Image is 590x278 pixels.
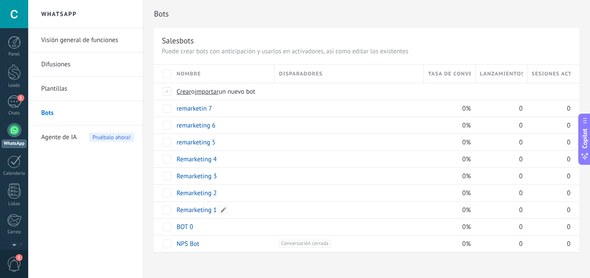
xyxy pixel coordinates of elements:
[475,219,523,235] div: 0
[177,105,212,113] a: remarketin 7
[191,88,195,96] span: o
[154,5,579,23] h2: Bots
[2,52,27,57] div: Panel
[475,235,523,252] div: 0
[2,140,26,148] div: WhatsApp
[519,155,522,164] span: 0
[532,70,570,78] span: Sesiones activas
[177,223,193,231] a: BOT 0
[462,172,471,180] span: 0%
[475,117,523,134] div: 0
[177,88,191,96] span: Crear
[567,189,570,197] span: 0
[580,128,589,148] span: Copilot
[528,151,570,167] div: 0
[462,189,471,197] span: 0%
[424,134,471,150] div: 0%
[480,70,522,78] span: Lanzamientos totales
[567,172,570,180] span: 0
[162,47,571,56] p: Puede crear bots con anticipación y usarlos en activadores, así como editar los existentes
[528,168,570,184] div: 0
[279,240,331,248] span: Conversación cerrada
[424,117,471,134] div: 0%
[528,83,570,100] div: Bots
[2,171,27,177] div: Calendario
[279,70,322,78] span: Disparadores
[528,235,570,252] div: 0
[519,189,522,197] span: 0
[475,100,523,117] div: 0
[519,138,522,147] span: 0
[162,36,194,46] div: Salesbots
[462,223,471,231] span: 0%
[528,100,570,117] div: 0
[519,223,522,231] span: 0
[567,138,570,147] span: 0
[424,100,471,117] div: 0%
[177,121,216,130] a: remarketing 6
[475,202,523,218] div: 0
[528,134,570,150] div: 0
[219,88,255,96] span: un nuevo bot
[2,229,27,235] div: Correo
[41,77,134,101] a: Plantillas
[89,133,134,142] span: Pruébalo ahora!
[519,121,522,130] span: 0
[475,185,523,201] div: 0
[16,254,23,261] span: 1
[177,189,217,197] a: Remarketing 2
[424,168,471,184] div: 0%
[528,219,570,235] div: 0
[567,121,570,130] span: 0
[475,134,523,150] div: 0
[41,101,134,125] a: Bots
[177,240,199,248] a: NPS Bot
[567,155,570,164] span: 0
[195,88,219,96] span: importar
[462,138,471,147] span: 0%
[28,77,143,101] li: Plantillas
[519,240,522,248] span: 0
[475,83,523,100] div: Bots
[41,52,134,77] a: Difusiones
[177,206,217,214] a: Remarketing 1
[567,206,570,214] span: 0
[519,105,522,113] span: 0
[424,202,471,218] div: 0%
[475,151,523,167] div: 0
[28,125,143,149] li: Agente de IA
[2,201,27,207] div: Listas
[41,125,134,150] a: Agente de IAPruébalo ahora!
[177,70,201,78] span: Nombre
[424,185,471,201] div: 0%
[567,240,570,248] span: 0
[424,219,471,235] div: 0%
[177,155,217,164] a: Remarketing 4
[28,28,143,52] li: Visión general de funciones
[219,206,228,214] span: Editar
[528,117,570,134] div: 0
[2,83,27,88] div: Leads
[462,240,471,248] span: 0%
[28,52,143,77] li: Difusiones
[462,105,471,113] span: 0%
[424,235,471,252] div: 0%
[41,125,77,150] span: Agente de IA
[41,28,134,52] a: Visión general de funciones
[2,111,27,116] div: Chats
[567,223,570,231] span: 0
[519,172,522,180] span: 0
[528,202,570,218] div: 0
[177,172,217,180] a: Remarketing 3
[528,185,570,201] div: 0
[462,121,471,130] span: 0%
[424,151,471,167] div: 0%
[475,168,523,184] div: 0
[177,138,216,147] a: remarketing 5
[428,70,471,78] span: Tasa de conversión
[462,155,471,164] span: 0%
[17,95,24,101] span: 1
[28,101,143,125] li: Bots
[462,206,471,214] span: 0%
[567,105,570,113] span: 0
